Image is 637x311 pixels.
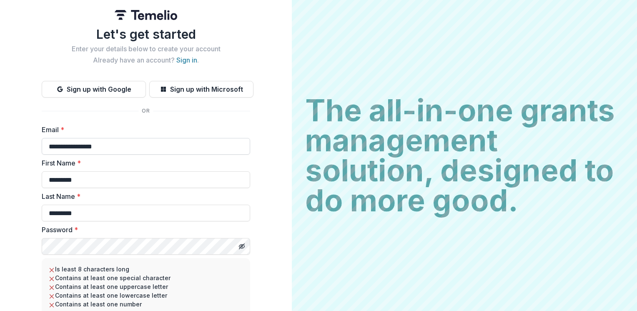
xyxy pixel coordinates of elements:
[176,56,197,64] a: Sign in
[115,10,177,20] img: Temelio
[48,265,243,273] li: Is least 8 characters long
[42,45,250,53] h2: Enter your details below to create your account
[48,273,243,282] li: Contains at least one special character
[42,56,250,64] h2: Already have an account? .
[42,27,250,42] h1: Let's get started
[48,282,243,291] li: Contains at least one uppercase letter
[149,81,253,98] button: Sign up with Microsoft
[42,158,245,168] label: First Name
[48,291,243,300] li: Contains at least one lowercase letter
[42,81,146,98] button: Sign up with Google
[42,191,245,201] label: Last Name
[235,240,248,253] button: Toggle password visibility
[42,225,245,235] label: Password
[48,300,243,308] li: Contains at least one number
[42,125,245,135] label: Email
